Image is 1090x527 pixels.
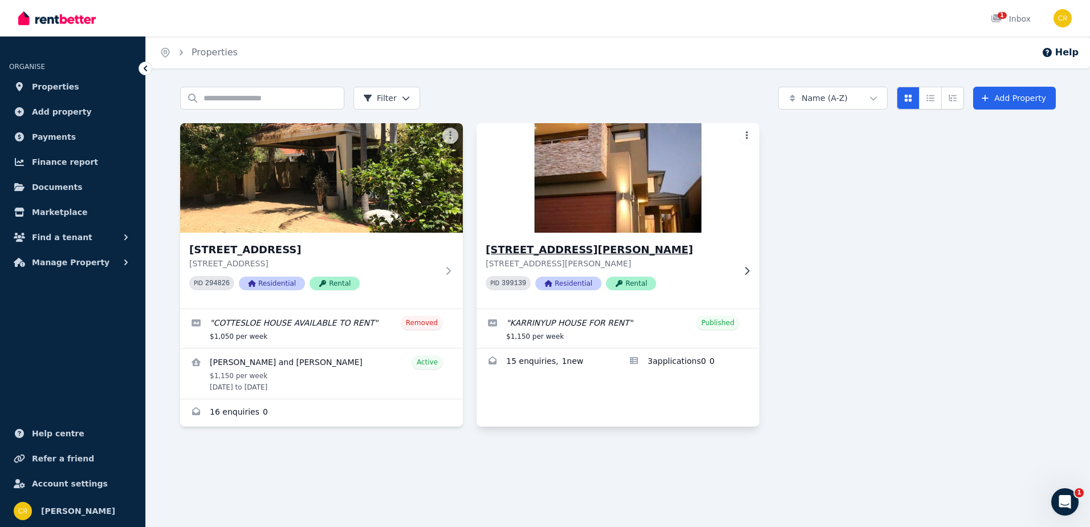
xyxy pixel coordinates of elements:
button: Help [1042,46,1079,59]
span: Documents [32,180,83,194]
img: 93A Pascoe St, Karrinyup [470,120,767,236]
a: Help centre [9,422,136,445]
a: Account settings [9,472,136,495]
a: Applications for 93A Pascoe St, Karrinyup [618,348,759,376]
img: Charles Russell-Smith [1054,9,1072,27]
span: Marketplace [32,205,87,219]
div: Inbox [991,13,1031,25]
iframe: Intercom live chat [1051,488,1079,516]
span: [PERSON_NAME] [41,504,115,518]
span: ORGANISE [9,63,45,71]
span: Name (A-Z) [802,92,848,104]
button: More options [442,128,458,144]
a: Marketplace [9,201,136,224]
a: Documents [9,176,136,198]
span: Help centre [32,427,84,440]
div: View options [897,87,964,110]
a: Edit listing: COTTESLOE HOUSE AVAILABLE TO RENT [180,309,463,348]
a: Enquiries for 93A Pascoe St, Karrinyup [477,348,618,376]
button: More options [739,128,755,144]
button: Compact list view [919,87,942,110]
h3: [STREET_ADDRESS] [189,242,438,258]
button: Name (A-Z) [778,87,888,110]
img: 78 Hawkstone Street, Cottesloe [180,123,463,233]
a: Enquiries for 78 Hawkstone Street, Cottesloe [180,399,463,427]
a: Properties [9,75,136,98]
span: Account settings [32,477,108,490]
button: Manage Property [9,251,136,274]
button: Find a tenant [9,226,136,249]
p: [STREET_ADDRESS] [189,258,438,269]
span: Finance report [32,155,98,169]
img: RentBetter [18,10,96,27]
span: Properties [32,80,79,94]
span: 1 [998,12,1007,19]
a: Add property [9,100,136,123]
button: Filter [353,87,420,110]
a: Finance report [9,151,136,173]
a: 78 Hawkstone Street, Cottesloe[STREET_ADDRESS][STREET_ADDRESS]PID 294826ResidentialRental [180,123,463,309]
img: Charles Russell-Smith [14,502,32,520]
span: 1 [1075,488,1084,497]
a: Payments [9,125,136,148]
a: Properties [192,47,238,58]
nav: Breadcrumb [146,37,251,68]
small: PID [490,280,499,286]
p: [STREET_ADDRESS][PERSON_NAME] [486,258,734,269]
a: Edit listing: KARRINYUP HOUSE FOR RENT [477,309,759,348]
span: Find a tenant [32,230,92,244]
a: Add Property [973,87,1056,110]
span: Payments [32,130,76,144]
span: Refer a friend [32,452,94,465]
code: 294826 [205,279,230,287]
button: Expanded list view [941,87,964,110]
span: Rental [310,277,360,290]
span: Filter [363,92,397,104]
button: Card view [897,87,920,110]
code: 399139 [502,279,526,287]
span: Residential [535,277,601,290]
span: Residential [239,277,305,290]
small: PID [194,280,203,286]
a: 93A Pascoe St, Karrinyup[STREET_ADDRESS][PERSON_NAME][STREET_ADDRESS][PERSON_NAME]PID 399139Resid... [477,123,759,309]
h3: [STREET_ADDRESS][PERSON_NAME] [486,242,734,258]
a: Refer a friend [9,447,136,470]
a: View details for ROBERT RALPH IMBERGER and CAMILLE JOY IMBERGER [180,348,463,399]
span: Manage Property [32,256,109,269]
span: Add property [32,105,92,119]
span: Rental [606,277,656,290]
